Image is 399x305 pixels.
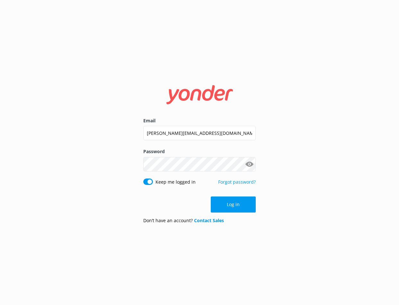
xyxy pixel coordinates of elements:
a: Contact Sales [194,217,224,223]
label: Keep me logged in [155,179,196,186]
label: Email [143,117,256,124]
a: Forgot password? [218,179,256,185]
label: Password [143,148,256,155]
button: Log in [211,196,256,213]
input: user@emailaddress.com [143,126,256,140]
button: Show password [243,158,256,170]
p: Don’t have an account? [143,217,224,224]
